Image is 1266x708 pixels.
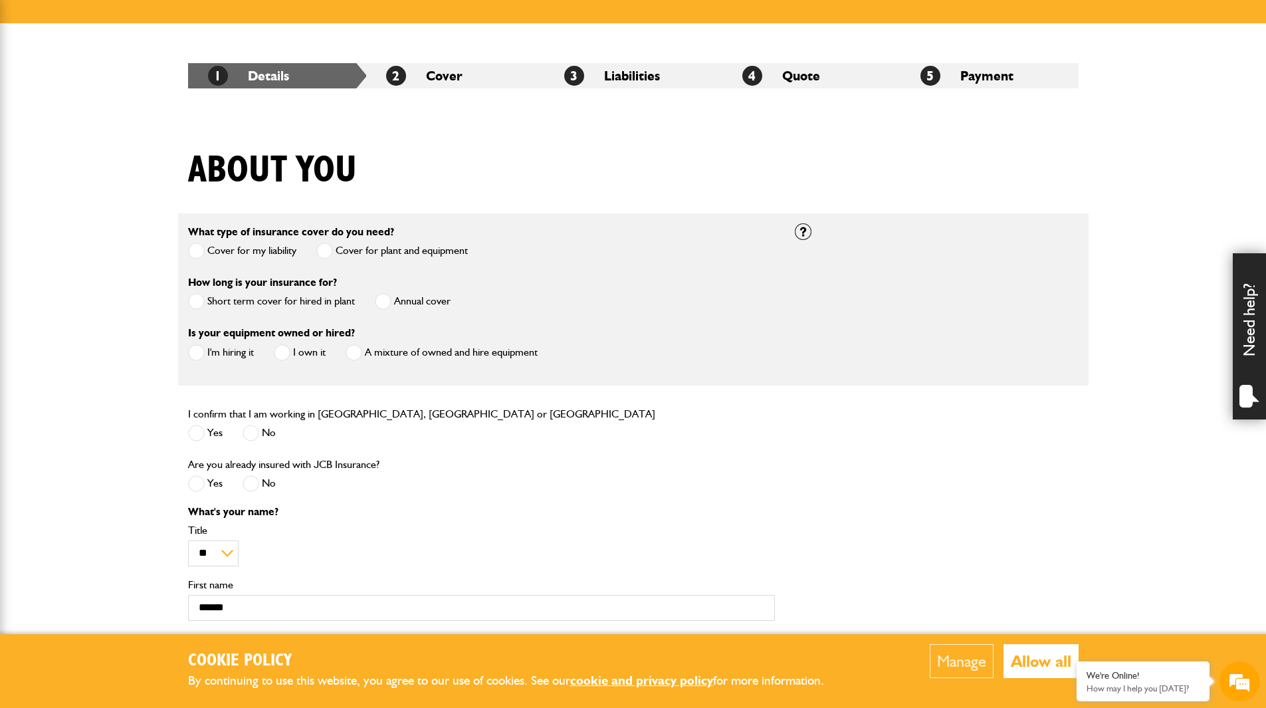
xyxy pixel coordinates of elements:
[375,293,451,310] label: Annual cover
[188,293,355,310] label: Short term cover for hired in plant
[188,507,775,517] p: What's your name?
[188,671,846,691] p: By continuing to use this website, you agree to our use of cookies. See our for more information.
[346,344,538,361] label: A mixture of owned and hire equipment
[188,525,775,536] label: Title
[366,63,544,88] li: Cover
[188,409,655,419] label: I confirm that I am working in [GEOGRAPHIC_DATA], [GEOGRAPHIC_DATA] or [GEOGRAPHIC_DATA]
[188,580,775,590] label: First name
[1087,683,1200,693] p: How may I help you today?
[1003,644,1079,678] button: Allow all
[1087,670,1200,681] div: We're Online!
[188,243,296,259] label: Cover for my liability
[208,66,228,86] span: 1
[188,328,355,338] label: Is your equipment owned or hired?
[188,475,223,492] label: Yes
[920,66,940,86] span: 5
[188,277,337,288] label: How long is your insurance for?
[930,644,994,678] button: Manage
[188,651,846,671] h2: Cookie Policy
[386,66,406,86] span: 2
[544,63,722,88] li: Liabilities
[722,63,900,88] li: Quote
[188,227,394,237] label: What type of insurance cover do you need?
[316,243,468,259] label: Cover for plant and equipment
[742,66,762,86] span: 4
[243,425,276,441] label: No
[900,63,1079,88] li: Payment
[243,475,276,492] label: No
[570,673,713,688] a: cookie and privacy policy
[188,148,357,193] h1: About you
[274,344,326,361] label: I own it
[188,344,254,361] label: I'm hiring it
[188,425,223,441] label: Yes
[188,63,366,88] li: Details
[1233,253,1266,419] div: Need help?
[188,459,379,470] label: Are you already insured with JCB Insurance?
[564,66,584,86] span: 3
